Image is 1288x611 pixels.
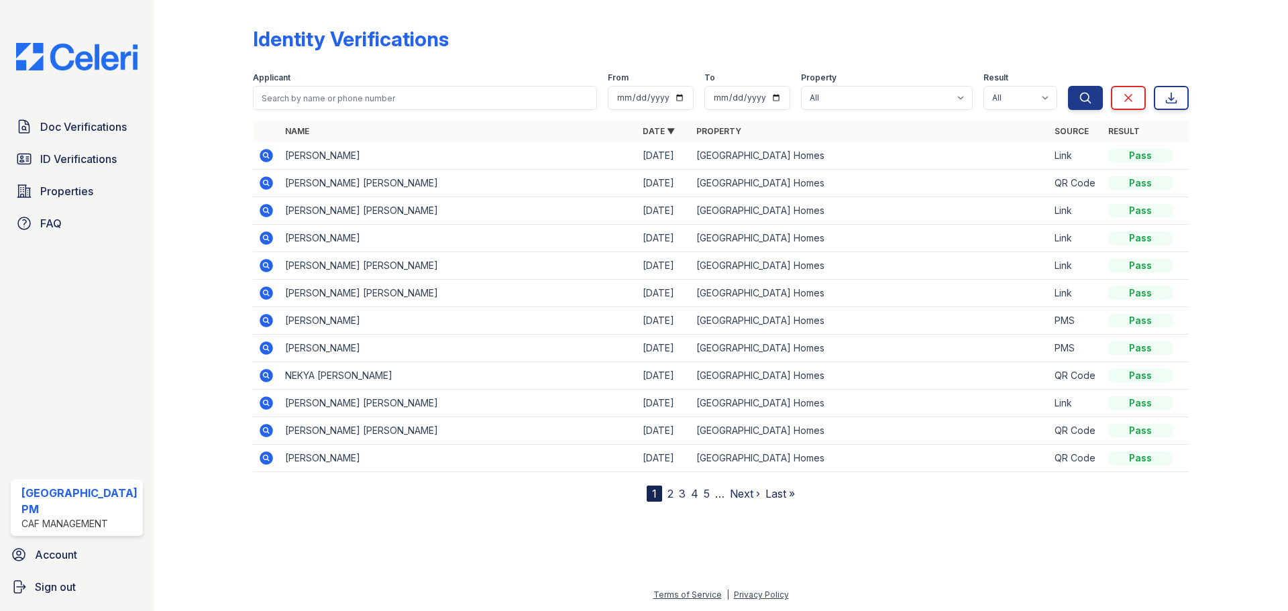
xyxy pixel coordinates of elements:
[1049,307,1103,335] td: PMS
[704,487,710,500] a: 5
[280,417,637,445] td: [PERSON_NAME] [PERSON_NAME]
[653,590,722,600] a: Terms of Service
[637,252,691,280] td: [DATE]
[734,590,789,600] a: Privacy Policy
[35,547,77,563] span: Account
[637,417,691,445] td: [DATE]
[704,72,715,83] label: To
[5,43,148,70] img: CE_Logo_Blue-a8612792a0a2168367f1c8372b55b34899dd931a85d93a1a3d3e32e68fde9ad4.png
[35,579,76,595] span: Sign out
[1049,390,1103,417] td: Link
[637,390,691,417] td: [DATE]
[1108,176,1173,190] div: Pass
[11,178,143,205] a: Properties
[637,197,691,225] td: [DATE]
[253,27,449,51] div: Identity Verifications
[691,280,1049,307] td: [GEOGRAPHIC_DATA] Homes
[691,225,1049,252] td: [GEOGRAPHIC_DATA] Homes
[1108,424,1173,437] div: Pass
[765,487,795,500] a: Last »
[40,183,93,199] span: Properties
[5,541,148,568] a: Account
[40,119,127,135] span: Doc Verifications
[1049,335,1103,362] td: PMS
[1108,231,1173,245] div: Pass
[280,197,637,225] td: [PERSON_NAME] [PERSON_NAME]
[1108,451,1173,465] div: Pass
[1049,197,1103,225] td: Link
[1049,252,1103,280] td: Link
[637,225,691,252] td: [DATE]
[280,280,637,307] td: [PERSON_NAME] [PERSON_NAME]
[679,487,686,500] a: 3
[1049,445,1103,472] td: QR Code
[730,487,760,500] a: Next ›
[667,487,674,500] a: 2
[11,146,143,172] a: ID Verifications
[11,113,143,140] a: Doc Verifications
[1049,170,1103,197] td: QR Code
[691,335,1049,362] td: [GEOGRAPHIC_DATA] Homes
[280,335,637,362] td: [PERSON_NAME]
[715,486,724,502] span: …
[1108,259,1173,272] div: Pass
[1108,204,1173,217] div: Pass
[637,335,691,362] td: [DATE]
[1108,286,1173,300] div: Pass
[1108,149,1173,162] div: Pass
[637,307,691,335] td: [DATE]
[637,445,691,472] td: [DATE]
[1108,314,1173,327] div: Pass
[608,72,629,83] label: From
[1049,362,1103,390] td: QR Code
[1049,417,1103,445] td: QR Code
[1108,369,1173,382] div: Pass
[691,307,1049,335] td: [GEOGRAPHIC_DATA] Homes
[691,362,1049,390] td: [GEOGRAPHIC_DATA] Homes
[280,142,637,170] td: [PERSON_NAME]
[1108,341,1173,355] div: Pass
[691,487,698,500] a: 4
[691,417,1049,445] td: [GEOGRAPHIC_DATA] Homes
[21,485,138,517] div: [GEOGRAPHIC_DATA] PM
[280,362,637,390] td: NEKYA [PERSON_NAME]
[983,72,1008,83] label: Result
[280,252,637,280] td: [PERSON_NAME] [PERSON_NAME]
[285,126,309,136] a: Name
[696,126,741,136] a: Property
[1049,225,1103,252] td: Link
[21,517,138,531] div: CAF Management
[691,390,1049,417] td: [GEOGRAPHIC_DATA] Homes
[637,362,691,390] td: [DATE]
[280,445,637,472] td: [PERSON_NAME]
[280,225,637,252] td: [PERSON_NAME]
[1055,126,1089,136] a: Source
[691,142,1049,170] td: [GEOGRAPHIC_DATA] Homes
[1049,280,1103,307] td: Link
[691,170,1049,197] td: [GEOGRAPHIC_DATA] Homes
[280,390,637,417] td: [PERSON_NAME] [PERSON_NAME]
[727,590,729,600] div: |
[801,72,837,83] label: Property
[1049,142,1103,170] td: Link
[11,210,143,237] a: FAQ
[637,142,691,170] td: [DATE]
[280,307,637,335] td: [PERSON_NAME]
[1108,396,1173,410] div: Pass
[647,486,662,502] div: 1
[691,252,1049,280] td: [GEOGRAPHIC_DATA] Homes
[40,215,62,231] span: FAQ
[637,280,691,307] td: [DATE]
[691,445,1049,472] td: [GEOGRAPHIC_DATA] Homes
[40,151,117,167] span: ID Verifications
[637,170,691,197] td: [DATE]
[5,573,148,600] a: Sign out
[643,126,675,136] a: Date ▼
[253,86,597,110] input: Search by name or phone number
[1108,126,1140,136] a: Result
[280,170,637,197] td: [PERSON_NAME] [PERSON_NAME]
[253,72,290,83] label: Applicant
[691,197,1049,225] td: [GEOGRAPHIC_DATA] Homes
